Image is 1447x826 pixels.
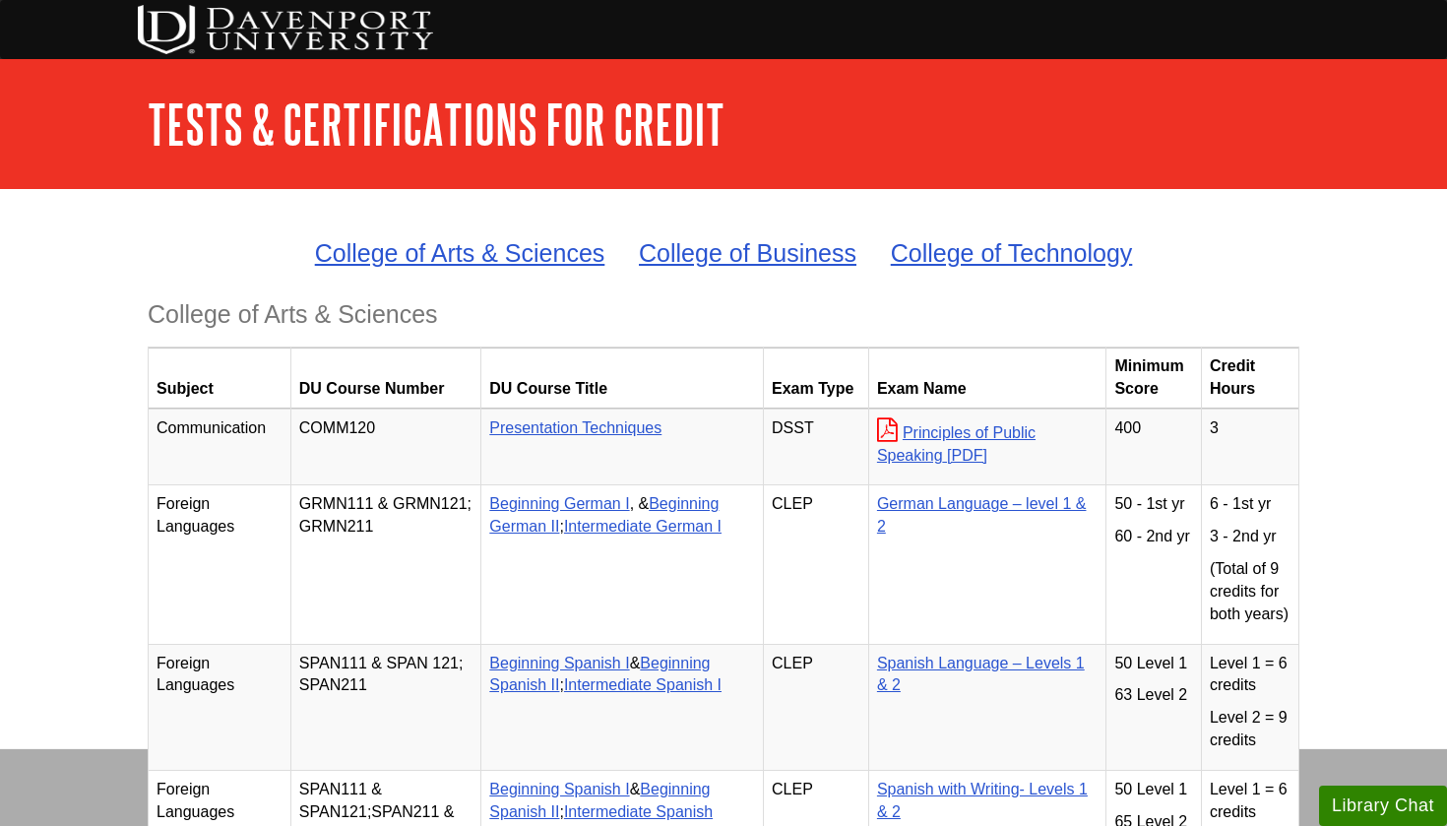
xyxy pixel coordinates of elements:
button: Library Chat [1319,786,1447,826]
p: Level 2 = 9 credits [1210,707,1290,752]
p: Level 1 = 6 credits [1210,779,1290,824]
p: 50 Level 1 [1114,779,1193,801]
p: 50 - 1st yr [1114,493,1193,516]
a: Spanish Language – Levels 1 & 2 [877,655,1085,694]
th: Exam Type [764,348,869,410]
th: Minimum Score [1106,348,1202,410]
a: Principles of Public Speaking [877,424,1036,464]
a: Beginning Spanish I [489,781,629,797]
td: 3 [1201,409,1298,485]
img: DU Testing Services [138,5,433,54]
td: , & ; [481,485,764,644]
p: 6 - 1st yr [1210,493,1290,516]
p: 63 Level 2 [1114,684,1193,707]
td: & ; [481,644,764,770]
th: Exam Name [868,348,1106,410]
h3: College of Arts & Sciences [148,300,1299,329]
a: Intermediate Spanish I [564,676,722,693]
td: CLEP [764,485,869,644]
td: SPAN111 & SPAN 121; SPAN211 [290,644,481,770]
a: Spanish with Writing- Levels 1 & 2 [877,781,1088,820]
a: German Language – level 1 & 2 [877,495,1087,535]
a: Tests & Certifications for Credit [148,94,724,155]
a: Beginning Spanish II [489,781,710,820]
td: Foreign Languages [149,485,291,644]
p: GRMN111 & GRMN121; GRMN211 [299,493,473,539]
td: CLEP [764,644,869,770]
th: DU Course Number [290,348,481,410]
a: Presentation Techniques [489,419,661,436]
td: Foreign Languages [149,644,291,770]
p: (Total of 9 credits for both years) [1210,558,1290,626]
a: College of Technology [891,239,1133,267]
p: 3 - 2nd yr [1210,526,1290,548]
th: DU Course Title [481,348,764,410]
th: Subject [149,348,291,410]
a: College of Arts & Sciences [315,239,605,267]
td: Communication [149,409,291,485]
th: Credit Hours [1201,348,1298,410]
td: 400 [1106,409,1202,485]
a: Beginning German I [489,495,629,512]
p: Level 1 = 6 credits [1210,653,1290,698]
td: DSST [764,409,869,485]
a: College of Business [639,239,856,267]
a: Intermediate German I [564,518,722,535]
td: COMM120 [290,409,481,485]
p: 50 Level 1 [1114,653,1193,675]
a: Beginning Spanish I [489,655,629,671]
p: 60 - 2nd yr [1114,526,1193,548]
